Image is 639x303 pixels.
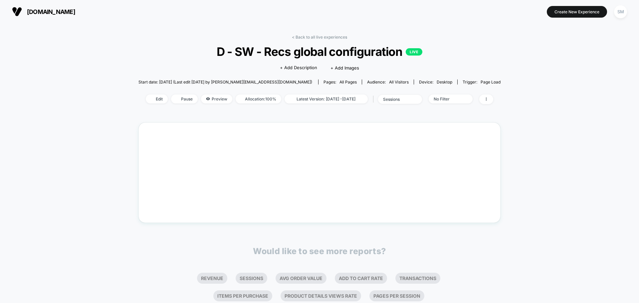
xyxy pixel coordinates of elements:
[12,7,22,17] img: Visually logo
[281,290,361,301] li: Product Details Views Rate
[323,79,357,84] div: Pages:
[389,79,409,84] span: All Visitors
[463,79,501,84] div: Trigger:
[547,6,607,18] button: Create New Experience
[27,8,75,15] span: [DOMAIN_NAME]
[285,94,368,103] span: Latest Version: [DATE] - [DATE]
[481,79,501,84] span: Page Load
[171,94,198,103] span: Pause
[437,79,452,84] span: desktop
[280,65,317,71] span: + Add Description
[276,273,326,284] li: Avg Order Value
[395,273,440,284] li: Transactions
[406,48,422,56] p: LIVE
[339,79,357,84] span: all pages
[201,94,232,103] span: Preview
[330,65,359,71] span: + Add Images
[335,273,387,284] li: Add To Cart Rate
[253,246,386,256] p: Would like to see more reports?
[10,6,77,17] button: [DOMAIN_NAME]
[369,290,424,301] li: Pages Per Session
[292,35,347,40] a: < Back to all live experiences
[157,45,483,59] span: D - SW - Recs global configuration
[614,5,627,18] div: SM
[383,97,410,102] div: sessions
[371,94,378,104] span: |
[236,273,267,284] li: Sessions
[236,94,281,103] span: Allocation: 100%
[367,79,409,84] div: Audience:
[434,96,460,101] div: No Filter
[197,273,227,284] li: Revenue
[414,79,457,84] span: Device:
[138,79,312,84] span: Start date: [DATE] (Last edit [DATE] by [PERSON_NAME][EMAIL_ADDRESS][DOMAIN_NAME])
[612,5,629,19] button: SM
[146,94,168,103] span: Edit
[213,290,272,301] li: Items Per Purchase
